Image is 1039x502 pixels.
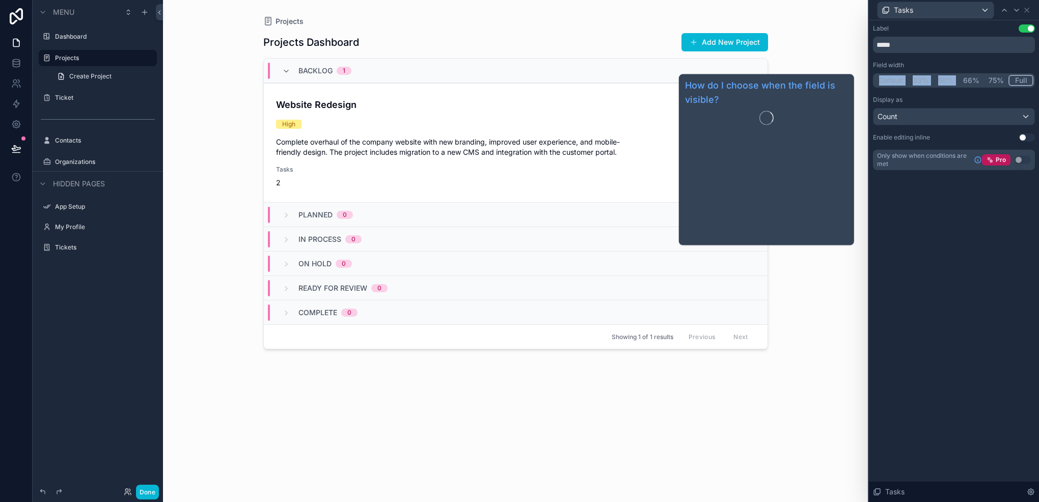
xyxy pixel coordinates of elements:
span: Hidden pages [53,179,105,189]
div: 0 [342,260,346,268]
label: App Setup [55,203,155,211]
div: 0 [377,284,381,292]
button: 50% [934,75,959,86]
iframe: Guide [685,129,848,241]
span: In Process [298,234,341,244]
label: Display as [873,96,903,104]
div: 0 [347,309,351,317]
div: 1 [343,67,345,75]
span: Tasks [894,5,913,15]
div: Enable editing inline [873,133,930,142]
label: Tickets [55,243,155,252]
span: Only show when conditions are met [877,152,970,168]
button: 33% [908,75,934,86]
span: On Hold [298,259,332,269]
div: Label [873,24,889,33]
button: Tasks [877,2,994,19]
a: How do I choose when the field is visible? [685,78,848,107]
label: Contacts [55,136,155,145]
label: My Profile [55,223,155,231]
div: 0 [351,235,356,243]
label: Organizations [55,158,155,166]
button: 75% [984,75,1008,86]
button: Default [874,75,908,86]
button: 66% [959,75,984,86]
span: Count [878,111,897,122]
button: Done [136,485,159,499]
label: Field width [873,61,904,69]
span: Complete [298,308,337,318]
span: Pro [996,156,1006,164]
button: Full [1008,75,1033,86]
span: Showing 1 of 1 results [612,333,673,341]
span: Tasks [885,487,905,497]
button: Count [873,108,1035,125]
span: Backlog [298,66,333,76]
span: Ready for Review [298,283,367,293]
div: 0 [343,211,347,219]
span: Planned [298,210,333,220]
